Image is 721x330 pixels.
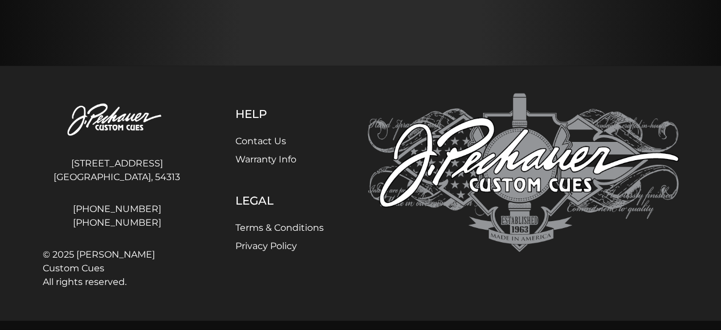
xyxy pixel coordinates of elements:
[235,107,324,121] h5: Help
[235,241,297,251] a: Privacy Policy
[368,93,679,252] img: Pechauer Custom Cues
[43,248,192,289] span: © 2025 [PERSON_NAME] Custom Cues All rights reserved.
[235,136,286,146] a: Contact Us
[43,93,192,148] img: Pechauer Custom Cues
[235,222,324,233] a: Terms & Conditions
[43,216,192,230] a: [PHONE_NUMBER]
[235,194,324,207] h5: Legal
[235,154,296,165] a: Warranty Info
[43,152,192,189] address: [STREET_ADDRESS] [GEOGRAPHIC_DATA], 54313
[43,202,192,216] a: [PHONE_NUMBER]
